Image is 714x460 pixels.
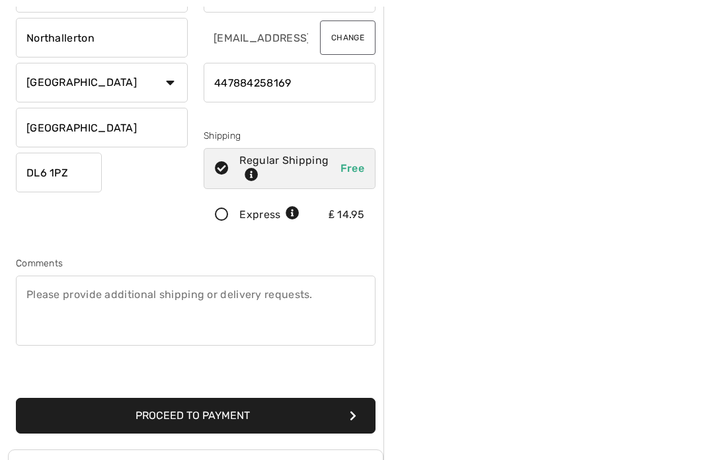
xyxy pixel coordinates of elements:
button: Proceed to Payment [16,398,376,434]
input: Mobile [204,63,376,102]
input: City [16,18,188,57]
input: E-mail [204,18,309,57]
div: Regular Shipping [239,153,331,184]
div: Comments [16,256,376,270]
button: Change [320,20,376,55]
div: Express [239,207,299,223]
input: Zip/Postal Code [16,153,102,192]
input: State/Province [16,108,188,147]
span: Free [340,162,364,174]
div: ₤ 14.95 [329,207,364,223]
div: Shipping [204,129,376,143]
